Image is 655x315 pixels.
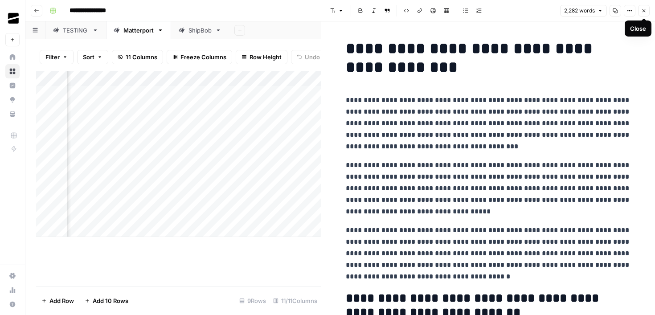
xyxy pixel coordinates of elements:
[45,21,106,39] a: TESTING
[106,21,171,39] a: Matterport
[5,64,20,78] a: Browse
[5,10,21,26] img: OGM Logo
[45,53,60,61] span: Filter
[305,53,320,61] span: Undo
[236,294,270,308] div: 9 Rows
[5,50,20,64] a: Home
[630,24,646,33] div: Close
[180,53,226,61] span: Freeze Columns
[250,53,282,61] span: Row Height
[93,296,128,305] span: Add 10 Rows
[63,26,89,35] div: TESTING
[560,5,607,16] button: 2,282 words
[123,26,154,35] div: Matterport
[291,50,326,64] button: Undo
[5,107,20,121] a: Your Data
[36,294,79,308] button: Add Row
[564,7,595,15] span: 2,282 words
[5,297,20,311] button: Help + Support
[5,269,20,283] a: Settings
[112,50,163,64] button: 11 Columns
[171,21,229,39] a: ShipBob
[5,7,20,29] button: Workspace: OGM
[77,50,108,64] button: Sort
[5,93,20,107] a: Opportunities
[40,50,74,64] button: Filter
[5,78,20,93] a: Insights
[270,294,321,308] div: 11/11 Columns
[83,53,94,61] span: Sort
[49,296,74,305] span: Add Row
[236,50,287,64] button: Row Height
[188,26,212,35] div: ShipBob
[5,283,20,297] a: Usage
[79,294,134,308] button: Add 10 Rows
[126,53,157,61] span: 11 Columns
[167,50,232,64] button: Freeze Columns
